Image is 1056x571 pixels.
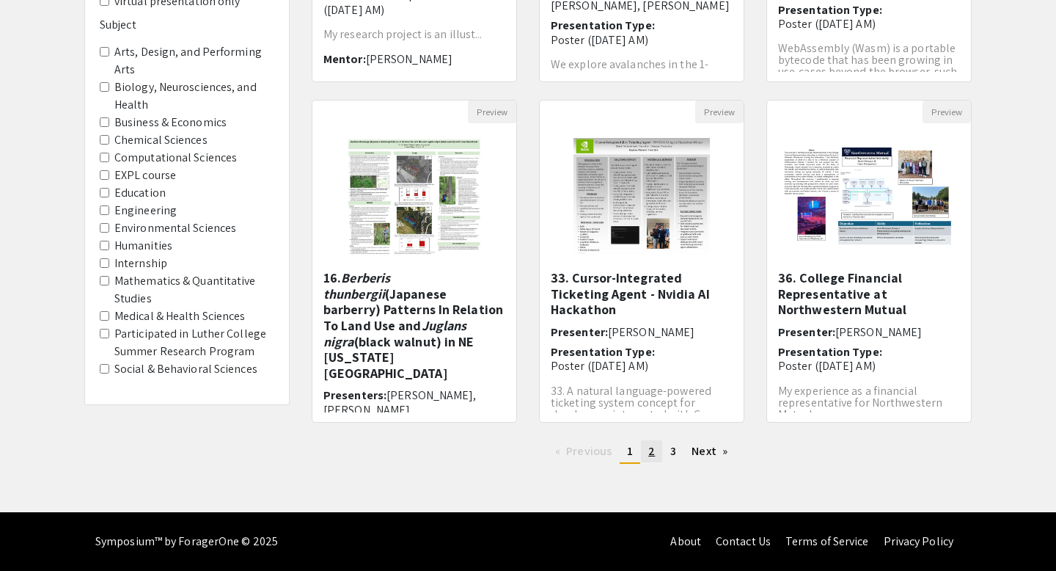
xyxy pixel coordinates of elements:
[551,270,733,318] h5: 33. Cursor-Integrated Ticketing Agent - Nvidia AI Hackathon
[835,324,922,340] span: [PERSON_NAME]
[778,43,960,90] p: WebAssembly (Wasm) is a portable bytecode that has been growing in use-cases beyond the browser, ...
[670,534,701,549] a: About
[114,202,177,219] label: Engineering
[114,43,274,79] label: Arts, Design, and Performing Arts
[785,534,869,549] a: Terms of Service
[778,325,960,339] h6: Presenter:
[114,255,167,272] label: Internship
[114,219,236,237] label: Environmental Sciences
[114,308,246,325] label: Medical & Health Sciences
[778,359,960,373] p: Poster ([DATE] AM)
[923,101,971,123] button: Preview
[323,29,505,40] p: My research project is an illust...
[114,360,257,378] label: Social & Behavioral Sciences
[95,512,278,571] div: Symposium™ by ForagerOne © 2025
[551,18,655,33] span: Presentation Type:
[366,51,452,67] span: [PERSON_NAME]
[323,317,466,350] em: Juglans nigra
[312,440,972,464] ul: Pagination
[114,114,227,131] label: Business & Economics
[323,388,505,416] h6: Presenters:
[551,344,655,360] span: Presentation Type:
[114,149,237,167] label: Computational Sciences
[778,17,960,31] p: Poster ([DATE] AM)
[539,100,744,423] div: Open Presentation <p>33. Cursor-Integrated Ticketing Agent - Nvidia AI Hackathon</p>
[551,359,733,373] p: Poster ([DATE] AM)
[323,388,477,417] span: [PERSON_NAME], [PERSON_NAME]
[670,443,676,459] span: 3
[114,325,274,360] label: Participated in Luther College Summer Research Program
[114,184,166,202] label: Education
[323,51,366,67] span: Mentor:
[767,133,971,261] img: <p>36. College Financial Representative at Northwestern Mutual</p>
[778,2,882,18] span: Presentation Type:
[778,385,960,421] p: My experience as a financial representative for Northwestern Mutual.
[559,123,725,270] img: <p>33. Cursor-Integrated Ticketing Agent - Nvidia AI Hackathon</p>
[608,324,694,340] span: [PERSON_NAME]
[551,385,733,432] p: 33. A natural language-powered ticketing system concept for developers, integrated with Cursor IDE.
[551,33,733,47] p: Poster ([DATE] AM)
[884,534,953,549] a: Privacy Policy
[114,79,274,114] label: Biology, Neurosciences, and Health
[114,167,176,184] label: EXPL course
[323,270,505,381] h5: 16. (Japanese barberry) Patterns In Relation To Land Use and (black walnut) in NE [US_STATE][GEOG...
[627,443,633,459] span: 1
[468,101,516,123] button: Preview
[778,270,960,318] h5: 36. College Financial Representative at Northwestern Mutual
[114,237,172,255] label: Humanities
[566,443,612,459] span: Previous
[323,269,390,302] em: Berberis thunbergii
[766,100,972,423] div: Open Presentation <p>36. College Financial Representative at Northwestern Mutual</p>
[695,101,744,123] button: Preview
[716,534,771,549] a: Contact Us
[648,443,655,459] span: 2
[778,344,882,360] span: Presentation Type:
[551,59,733,82] p: We explore avalanches in the 1-dimensional sandpile model,
[331,123,498,270] img: <p>16. <em>Berberis thunbergii</em> (Japanese barberry) Patterns In Relation To Land Use and <em>...
[11,505,62,560] iframe: Chat
[114,272,274,308] label: Mathematics & Quantitative Studies
[100,18,274,32] h6: Subject
[551,325,733,339] h6: Presenter:
[312,100,517,423] div: Open Presentation <p>16. <em>Berberis thunbergii</em> (Japanese barberry) Patterns In Relation To...
[114,131,208,149] label: Chemical Sciences
[684,440,735,462] a: Next page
